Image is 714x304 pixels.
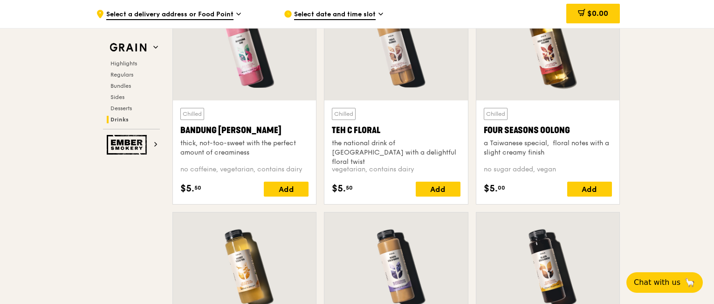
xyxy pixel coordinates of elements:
div: Chilled [332,108,356,120]
div: Teh C Floral [332,124,460,137]
span: Regulars [110,71,133,78]
span: Chat with us [634,277,680,288]
span: $5. [332,182,346,196]
div: the national drink of [GEOGRAPHIC_DATA] with a delightful floral twist [332,139,460,167]
span: Select date and time slot [294,10,376,20]
div: Add [264,182,309,197]
span: 00 [498,184,505,191]
span: Bundles [110,83,131,89]
span: 🦙 [684,277,695,288]
div: no sugar added, vegan [484,165,612,174]
div: thick, not-too-sweet with the perfect amount of creaminess [180,139,309,157]
div: vegetarian, contains dairy [332,165,460,174]
span: Select a delivery address or Food Point [106,10,233,20]
div: Chilled [180,108,204,120]
img: Ember Smokery web logo [107,135,150,155]
span: 50 [346,184,353,191]
span: $5. [180,182,194,196]
span: 50 [194,184,201,191]
span: Sides [110,94,124,100]
div: Bandung [PERSON_NAME] [180,124,309,137]
div: Add [567,182,612,197]
span: $5. [484,182,498,196]
img: Grain web logo [107,39,150,56]
span: $0.00 [587,9,608,18]
div: no caffeine, vegetarian, contains dairy [180,165,309,174]
div: Add [416,182,460,197]
span: Desserts [110,105,132,112]
div: Chilled [484,108,508,120]
div: a Taiwanese special, floral notes with a slight creamy finish [484,139,612,157]
button: Chat with us🦙 [626,272,703,293]
span: Highlights [110,60,137,67]
span: Drinks [110,116,129,123]
div: Four Seasons Oolong [484,124,612,137]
